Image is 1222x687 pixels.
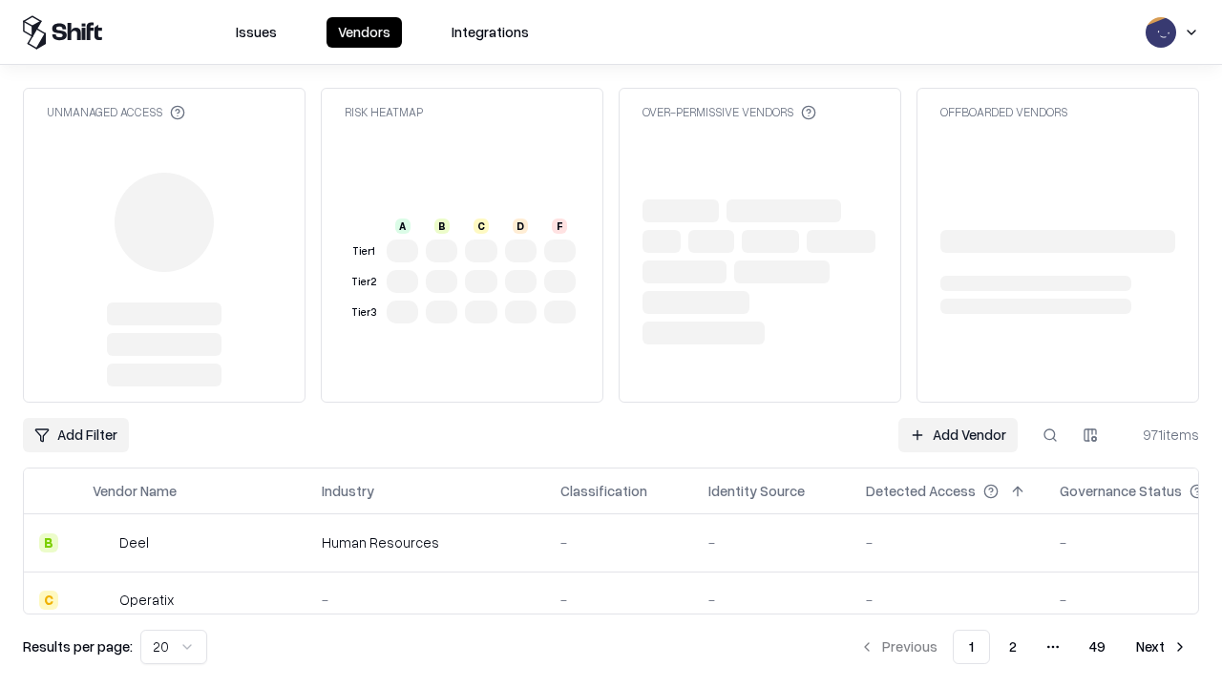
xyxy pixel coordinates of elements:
div: B [39,533,58,552]
div: - [560,590,678,610]
img: Deel [93,533,112,552]
div: Unmanaged Access [47,104,185,120]
div: Tier 3 [348,304,379,321]
img: Operatix [93,591,112,610]
button: Issues [224,17,288,48]
a: Add Vendor [898,418,1018,452]
p: Results per page: [23,636,133,656]
div: Identity Source [708,481,805,501]
div: Offboarded Vendors [940,104,1067,120]
div: - [322,590,530,610]
div: D [513,219,528,234]
div: Tier 2 [348,274,379,290]
nav: pagination [848,630,1199,664]
div: Risk Heatmap [345,104,423,120]
div: - [708,590,835,610]
div: A [395,219,411,234]
div: - [560,532,678,552]
div: Operatix [119,590,174,610]
button: 2 [994,630,1032,664]
div: Over-Permissive Vendors [643,104,816,120]
button: Vendors [327,17,402,48]
div: F [552,219,567,234]
div: C [39,591,58,610]
div: Governance Status [1060,481,1182,501]
div: - [708,532,835,552]
div: Deel [119,532,149,552]
button: 1 [953,630,990,664]
div: - [866,590,1029,610]
button: Add Filter [23,418,129,452]
button: Next [1125,630,1199,664]
div: Industry [322,481,374,501]
div: Classification [560,481,647,501]
div: B [434,219,450,234]
div: Tier 1 [348,243,379,260]
div: Vendor Name [93,481,177,501]
div: - [866,532,1029,552]
div: Human Resources [322,532,530,552]
button: Integrations [440,17,540,48]
div: C [474,219,489,234]
button: 49 [1074,630,1121,664]
div: Detected Access [866,481,976,501]
div: 971 items [1123,425,1199,445]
